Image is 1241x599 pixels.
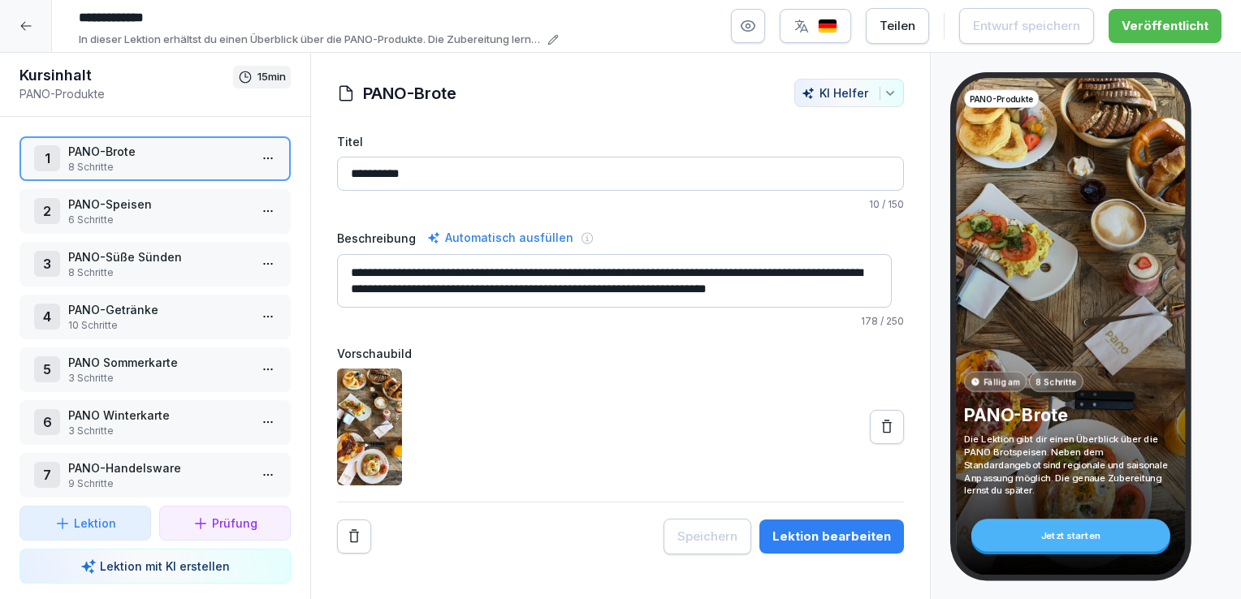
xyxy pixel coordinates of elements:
p: 10 Schritte [68,318,249,333]
div: 2PANO-Speisen6 Schritte [19,189,291,234]
button: Lektion mit KI erstellen [19,549,291,584]
p: Lektion mit KI erstellen [100,558,230,575]
label: Titel [337,133,904,150]
div: 4 [34,304,60,330]
button: Lektion bearbeiten [759,519,904,554]
div: 7PANO-Handelsware9 Schritte [19,453,291,498]
div: Veröffentlicht [1122,17,1209,35]
div: 2 [34,198,60,224]
p: PANO-Brote [68,143,249,160]
p: PANO-Getränke [68,301,249,318]
p: Fällig am [984,376,1020,388]
div: Jetzt starten [971,519,1170,551]
p: PANO Sommerkarte [68,354,249,371]
p: PANO-Brote [964,403,1177,425]
p: Die Lektion gibt dir einen Überblick über die PANO Brotspeisen. Neben dem Standardangebot sind re... [964,433,1177,497]
div: 5 [34,356,60,382]
p: / 150 [337,197,904,212]
p: 8 Schritte [1036,376,1077,388]
p: 6 Schritte [68,213,249,227]
div: 1PANO-Brote8 Schritte [19,136,291,181]
p: In dieser Lektion erhältst du einen Überblick über die PANO-Produkte. Die Zubereitung lernst du s... [79,32,543,48]
div: KI Helfer [802,86,897,100]
p: 9 Schritte [68,476,249,491]
p: Lektion [74,515,116,532]
span: 178 [861,315,878,327]
div: 6PANO Winterkarte3 Schritte [19,400,291,445]
span: 10 [869,198,880,210]
button: Lektion [19,506,151,541]
h1: PANO-Brote [363,81,456,106]
button: Entwurf speichern [959,8,1094,44]
button: Teilen [866,8,929,44]
div: Teilen [880,17,915,35]
img: r5honzps41hx9qiup73mrd0l.png [337,368,402,485]
p: Prüfung [212,515,257,532]
label: Beschreibung [337,230,416,247]
div: 6 [34,409,60,435]
div: 1 [34,145,60,171]
p: 15 min [257,69,286,85]
p: PANO-Speisen [68,196,249,213]
img: de.svg [818,19,837,34]
p: 3 Schritte [68,371,249,386]
p: 8 Schritte [68,160,249,175]
div: 3PANO-Süße Sünden8 Schritte [19,242,291,287]
button: Speichern [664,519,751,554]
p: PANO-Süße Sünden [68,248,249,265]
h1: Kursinhalt [19,66,233,85]
div: Automatisch ausfüllen [424,228,577,248]
div: 5PANO Sommerkarte3 Schritte [19,347,291,392]
div: 3 [34,251,60,277]
div: Speichern [677,528,737,545]
button: KI Helfer [794,79,904,107]
div: Lektion bearbeiten [772,528,891,545]
p: PANO-Produkte [970,93,1034,105]
p: 3 Schritte [68,424,249,438]
p: / 250 [337,314,904,329]
p: PANO Winterkarte [68,407,249,424]
button: Veröffentlicht [1109,9,1222,43]
p: 8 Schritte [68,265,249,280]
p: PANO-Handelsware [68,459,249,476]
div: 7 [34,462,60,488]
div: Entwurf speichern [973,17,1080,35]
button: Prüfung [159,506,291,541]
button: Remove [337,519,371,554]
label: Vorschaubild [337,345,904,362]
p: PANO-Produkte [19,85,233,102]
div: 4PANO-Getränke10 Schritte [19,295,291,339]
